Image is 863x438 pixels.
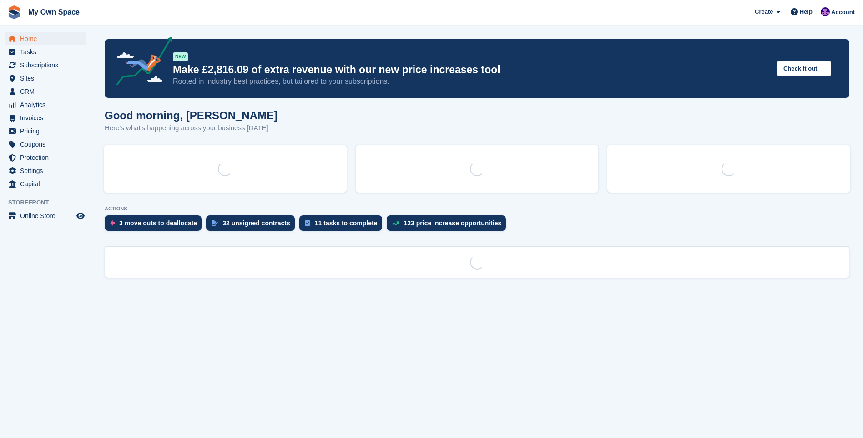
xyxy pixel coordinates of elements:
[315,219,378,227] div: 11 tasks to complete
[20,59,75,71] span: Subscriptions
[20,46,75,58] span: Tasks
[5,112,86,124] a: menu
[25,5,83,20] a: My Own Space
[777,61,831,76] button: Check it out →
[206,215,299,235] a: 32 unsigned contracts
[173,63,770,76] p: Make £2,816.09 of extra revenue with our new price increases tool
[5,151,86,164] a: menu
[173,52,188,61] div: NEW
[173,76,770,87] p: Rooted in industry best practices, but tailored to your subscriptions.
[387,215,511,235] a: 123 price increase opportunities
[20,151,75,164] span: Protection
[392,221,399,225] img: price_increase_opportunities-93ffe204e8149a01c8c9dc8f82e8f89637d9d84a8eef4429ea346261dce0b2c0.svg
[800,7,813,16] span: Help
[5,46,86,58] a: menu
[299,215,387,235] a: 11 tasks to complete
[20,98,75,111] span: Analytics
[20,209,75,222] span: Online Store
[20,72,75,85] span: Sites
[20,178,75,190] span: Capital
[20,32,75,45] span: Home
[119,219,197,227] div: 3 move outs to deallocate
[109,37,172,89] img: price-adjustments-announcement-icon-8257ccfd72463d97f412b2fc003d46551f7dbcb40ab6d574587a9cd5c0d94...
[5,72,86,85] a: menu
[5,98,86,111] a: menu
[5,178,86,190] a: menu
[5,209,86,222] a: menu
[8,198,91,207] span: Storefront
[7,5,21,19] img: stora-icon-8386f47178a22dfd0bd8f6a31ec36ba5ce8667c1dd55bd0f319d3a0aa187defe.svg
[755,7,773,16] span: Create
[20,138,75,151] span: Coupons
[831,8,855,17] span: Account
[105,215,206,235] a: 3 move outs to deallocate
[105,206,849,212] p: ACTIONS
[20,125,75,138] span: Pricing
[5,59,86,71] a: menu
[821,7,830,16] img: Megan Angel
[5,32,86,45] a: menu
[75,210,86,221] a: Preview store
[212,220,218,226] img: contract_signature_icon-13c848040528278c33f63329250d36e43548de30e8caae1d1a13099fd9432cc5.svg
[305,220,310,226] img: task-75834270c22a3079a89374b754ae025e5fb1db73e45f91037f5363f120a921f8.svg
[20,112,75,124] span: Invoices
[20,164,75,177] span: Settings
[5,164,86,177] a: menu
[20,85,75,98] span: CRM
[222,219,290,227] div: 32 unsigned contracts
[110,220,115,226] img: move_outs_to_deallocate_icon-f764333ba52eb49d3ac5e1228854f67142a1ed5810a6f6cc68b1a99e826820c5.svg
[105,123,278,133] p: Here's what's happening across your business [DATE]
[5,85,86,98] a: menu
[5,125,86,138] a: menu
[105,109,278,122] h1: Good morning, [PERSON_NAME]
[5,138,86,151] a: menu
[404,219,502,227] div: 123 price increase opportunities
